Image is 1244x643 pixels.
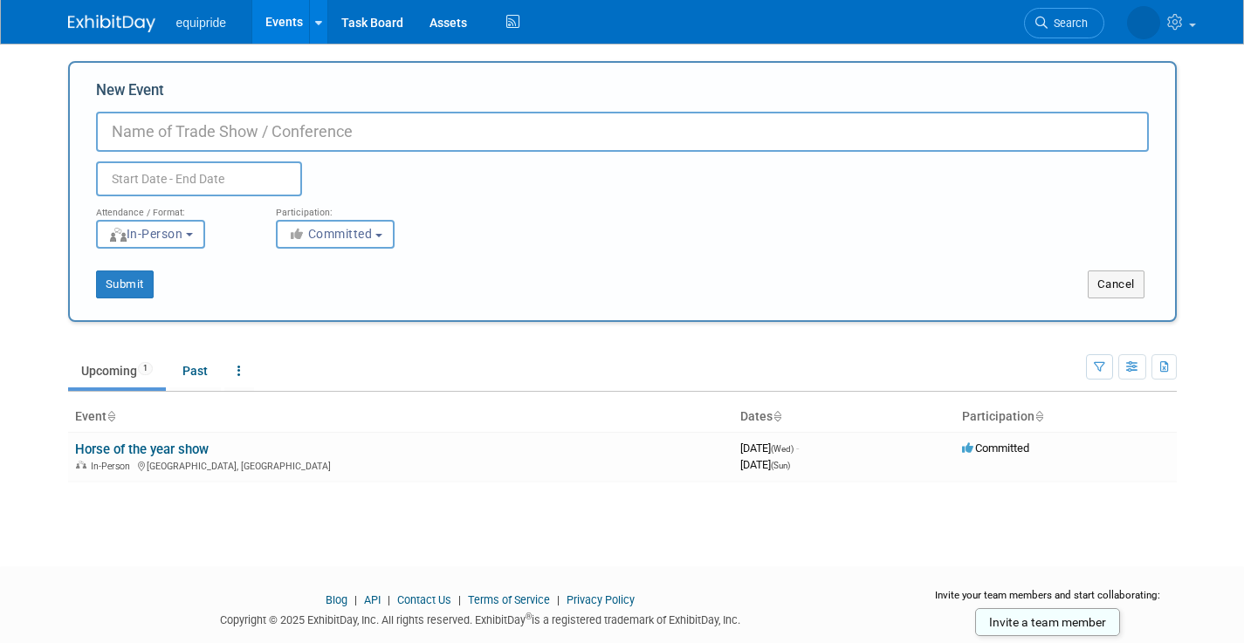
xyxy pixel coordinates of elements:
[288,227,373,241] span: Committed
[740,458,790,471] span: [DATE]
[68,15,155,32] img: ExhibitDay
[364,593,381,606] a: API
[771,461,790,470] span: (Sun)
[96,220,205,249] button: In-Person
[96,80,164,107] label: New Event
[169,354,221,387] a: Past
[68,608,893,628] div: Copyright © 2025 ExhibitDay, Inc. All rights reserved. ExhibitDay is a registered trademark of Ex...
[1085,10,1160,29] img: Saad Khan
[982,8,1062,38] a: Search
[383,593,395,606] span: |
[975,608,1120,636] a: Invite a team member
[962,441,1029,455] span: Committed
[350,593,361,606] span: |
[796,441,799,455] span: -
[75,441,209,457] a: Horse of the year show
[468,593,550,606] a: Terms of Service
[1088,270,1144,298] button: Cancel
[176,16,227,30] span: equipride
[397,593,451,606] a: Contact Us
[75,458,726,472] div: [GEOGRAPHIC_DATA], [GEOGRAPHIC_DATA]
[1034,409,1043,423] a: Sort by Participation Type
[567,593,635,606] a: Privacy Policy
[553,593,564,606] span: |
[76,461,86,469] img: In-Person Event
[454,593,465,606] span: |
[276,196,430,219] div: Participation:
[326,593,347,606] a: Blog
[773,409,781,423] a: Sort by Start Date
[96,112,1149,152] input: Name of Trade Show / Conference
[138,362,153,375] span: 1
[107,409,115,423] a: Sort by Event Name
[919,588,1177,614] div: Invite your team members and start collaborating:
[526,612,532,621] sup: ®
[96,196,250,219] div: Attendance / Format:
[955,402,1177,432] th: Participation
[740,441,799,455] span: [DATE]
[96,270,154,298] button: Submit
[108,227,183,241] span: In-Person
[91,461,135,472] span: In-Person
[771,444,794,454] span: (Wed)
[276,220,395,249] button: Committed
[68,354,166,387] a: Upcoming1
[1006,17,1046,30] span: Search
[96,161,302,196] input: Start Date - End Date
[68,402,733,432] th: Event
[733,402,955,432] th: Dates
